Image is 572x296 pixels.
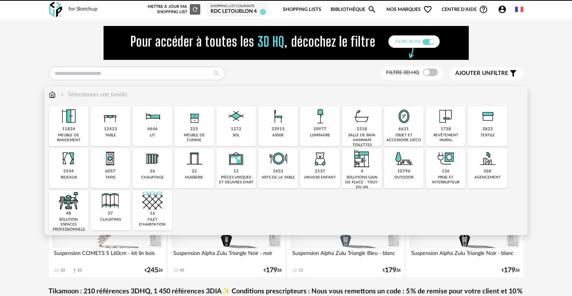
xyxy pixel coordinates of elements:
div: 10977 [313,127,326,132]
div: 4 [361,169,363,174]
span: Ajouter un [456,70,491,76]
img: fr [515,5,523,14]
div: 4646 [147,127,158,132]
div: Suspension Alpha Zulu Triangle Noir - noir [171,248,282,263]
div: 2318 [357,127,367,132]
div: huisserie [185,175,204,180]
span: Magnify icon [368,5,377,14]
img: Radiateur.png [142,148,163,169]
img: OXP [49,2,62,17]
img: FILTRE%20HQ%20NEW_V1%20(4).gif [104,26,469,60]
div: prise et interrupteur [428,175,463,185]
div: Suspension Alpha Zulu Triangle Bleu - blanc [290,248,401,263]
div: pièces uniques et oeuvres d'art [219,175,254,185]
div: 6631 [399,127,409,132]
div: Shopping List courante [210,4,264,9]
div: 2137 [315,169,325,174]
img: Huiserie.png [184,148,204,169]
img: Luminaire.png [310,106,330,127]
img: Miroir.png [394,106,414,127]
div: arts de la table [262,175,295,180]
span: filtre [456,70,509,77]
div: filet d'habitation [135,217,170,227]
div: objet et accessoire déco [386,133,421,143]
span: Filtre 3D HQ [386,70,419,75]
span: 179 [385,268,396,273]
div: solutions gain de place - tout-en-un [345,175,380,190]
div: 360 [484,169,492,174]
img: ArtTable.png [268,148,288,169]
span: 179 [266,268,277,273]
div: 37 [108,211,113,217]
div: Mettre à jour ma Shopping List [146,4,200,15]
div: 1272 [231,127,241,132]
div: meuble de cuisine [177,133,212,143]
div: 33 [61,268,65,273]
img: Cloison.png [100,191,121,211]
span: Heart Outline icon [423,5,432,14]
div: 6057 [105,169,116,174]
img: Rideaux.png [58,148,79,169]
img: svg+xml;base64,PHN2ZyB3aWR0aD0iMTYiIGhlaWdodD0iMTYiIHZpZXdCb3g9IjAgMCAxNiAxNiIgZmlsbD0ibm9uZSIgeG... [59,90,65,99]
div: luminaire [310,133,330,138]
div: 48 [66,211,71,217]
div: 33915 [272,127,285,132]
div: Sélectionner une famille [59,90,128,99]
span: Nos marques [386,1,432,18]
div: outdoor [394,175,413,180]
div: lit [150,133,155,138]
span: Account Circle icon [498,5,510,14]
img: Sol.png [226,106,246,127]
img: Salle%20de%20bain.png [352,106,372,127]
div: univers enfant [304,175,336,180]
span: 179 [504,268,516,273]
div: 12423 [104,127,117,132]
img: espace-de-travail.png [58,191,79,211]
img: Meuble%20de%20rangement.png [58,106,79,127]
div: meuble de rangement [51,133,86,143]
div: revêtement mural [428,133,463,143]
div: 16 [150,211,155,217]
div: sol [233,133,239,138]
div: 2652 [273,169,284,174]
img: PriseInter.png [436,148,456,169]
img: ToutEnUn.png [352,148,372,169]
a: Shopping Lists [283,1,321,18]
div: solution espaces professionnels [51,217,86,232]
a: BibliothèqueMagnify icon [331,1,377,18]
img: filet.png [142,191,163,211]
div: textile [480,133,495,138]
img: Agencement.png [477,148,498,169]
div: 2544 [63,169,74,174]
div: assise [272,133,284,138]
div: 2822 [482,127,493,132]
div: salle de bain hammam toilettes [345,133,380,148]
span: Centre d'aideHelp Circle Outline icon [442,5,488,14]
img: Literie.png [142,106,163,127]
div: chauffage [141,175,164,180]
div: RDC LETOUBLON 4 [210,8,264,15]
span: Download icon [72,268,78,273]
span: Refresh icon [192,7,198,11]
div: 225 [191,127,198,132]
img: svg+xml;base64,PHN2ZyB3aWR0aD0iMTYiIGhlaWdodD0iMTciIHZpZXdCb3g9IjAgMCAxNiAxNyIgZmlsbD0ibm9uZSIgeG... [49,90,56,99]
div: tapis [105,175,115,180]
div: € 26 [383,268,401,273]
div: agencement [474,175,501,180]
div: 136 [442,169,450,174]
div: 11834 [62,127,75,132]
img: Assise.png [268,106,288,127]
span: 27 [260,9,266,15]
a: Shopping List courante RDC LETOUBLON 4 27 [210,4,264,15]
span: 245 [147,268,158,273]
div: for Sketchup [69,6,98,13]
div: 10 [78,268,82,273]
div: € 26 [145,268,163,273]
div: claustras [100,217,121,222]
img: Rangement.png [184,106,204,127]
div: 1738 [441,127,451,132]
span: Account Circle icon [498,5,507,14]
div: € 26 [502,268,520,273]
div: 45 [180,268,184,273]
span: Help Circle Outline icon [479,5,488,14]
